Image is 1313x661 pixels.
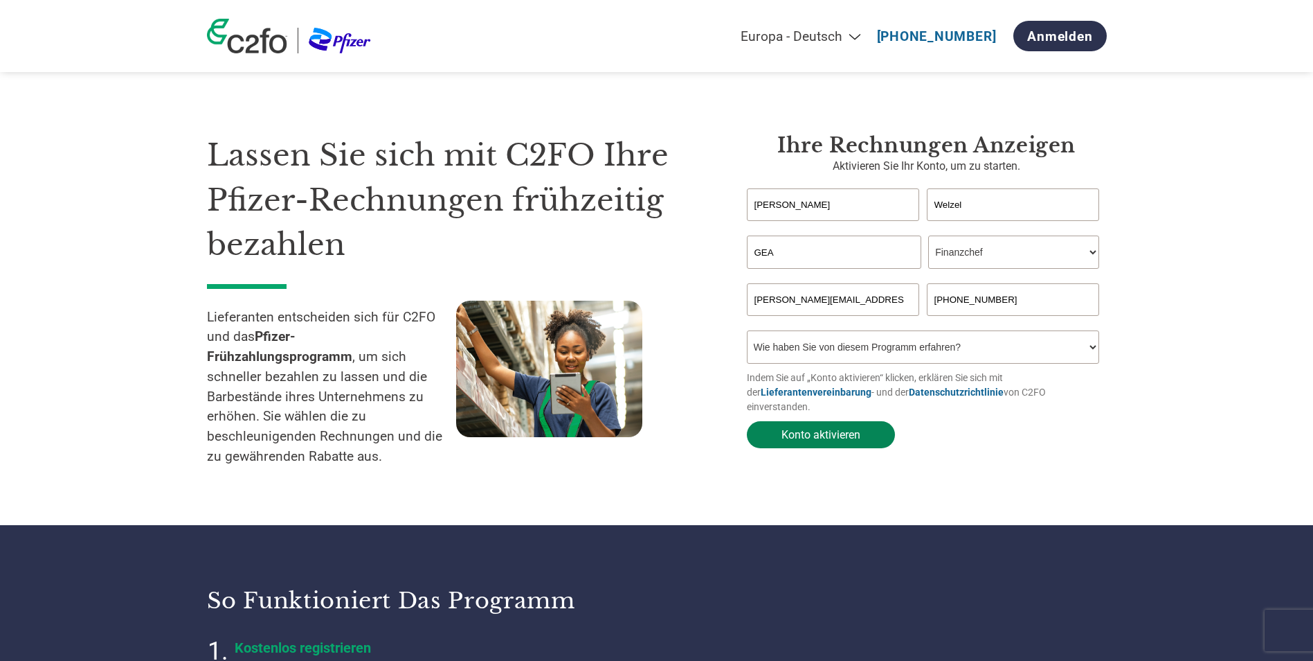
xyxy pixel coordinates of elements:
[456,301,642,437] img: supply chain worker
[207,308,456,467] p: Lieferanten entscheiden sich für C2FO und das , um sich schneller bezahlen zu lassen und die Barb...
[747,283,920,316] input: Invalid Email format
[1013,21,1106,51] a: Anmelden
[927,317,1100,325] div: Inavlid Phone Number
[747,133,1107,158] h3: Ihre Rechnungen anzeigen
[207,587,640,615] h3: So funktioniert das Programm
[309,28,371,53] img: Pfizer
[747,188,920,221] input: Vorname*
[877,28,997,44] a: [PHONE_NUMBER]
[909,387,1004,398] a: Datenschutzrichtlinie
[235,640,581,656] h4: Kostenlos registrieren
[927,188,1100,221] input: Nachname*
[747,317,920,325] div: Inavlid Email Address
[747,222,920,230] div: Invalid first name or first name is too long
[761,387,871,398] a: Lieferantenvereinbarung
[747,158,1107,175] p: Aktivieren Sie Ihr Konto, um zu starten.
[747,270,1100,278] div: Invalid company name or company name is too long
[747,421,895,448] button: Konto aktivieren
[207,133,705,267] h1: Lassen Sie sich mit C2FO Ihre Pfizer-Rechnungen frühzeitig bezahlen
[207,328,352,364] strong: Pfizer-Frühzahlungsprogramm
[927,222,1100,230] div: Invalid last name or last name is too long
[927,283,1100,316] input: Telefon*
[747,371,1107,414] p: Indem Sie auf „Konto aktivieren“ klicken, erklären Sie sich mit der - und der von C2FO einverstan...
[747,236,921,269] input: Unternehmen*
[928,236,1099,269] select: Title/Role
[207,19,287,53] img: c2fo logo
